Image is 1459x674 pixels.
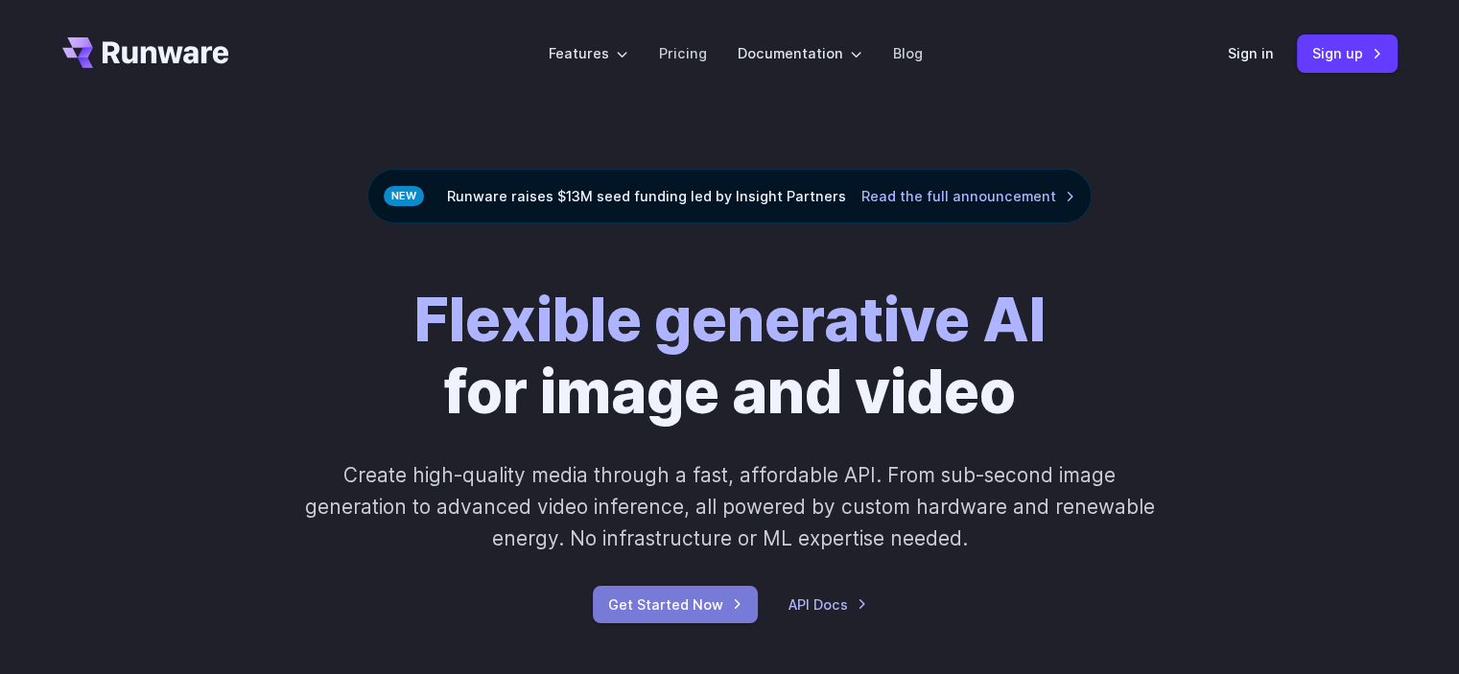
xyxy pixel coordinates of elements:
a: Read the full announcement [861,185,1075,207]
strong: Flexible generative AI [414,284,1046,356]
label: Features [549,42,628,64]
h1: for image and video [414,285,1046,429]
a: Blog [893,42,923,64]
a: API Docs [788,593,867,616]
a: Pricing [659,42,707,64]
div: Runware raises $13M seed funding led by Insight Partners [367,169,1092,223]
p: Create high-quality media through a fast, affordable API. From sub-second image generation to adv... [302,459,1157,555]
label: Documentation [738,42,862,64]
a: Sign up [1297,35,1398,72]
a: Get Started Now [593,586,758,623]
a: Go to / [62,37,229,68]
a: Sign in [1228,42,1274,64]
